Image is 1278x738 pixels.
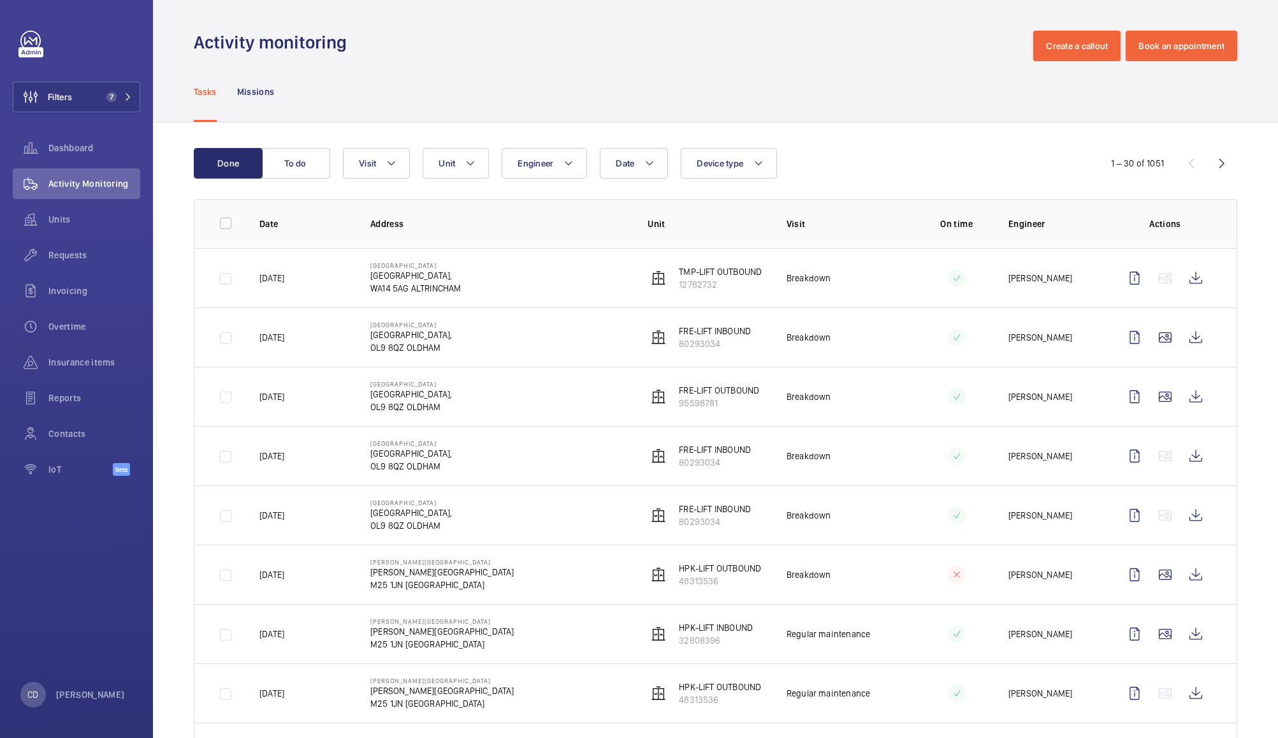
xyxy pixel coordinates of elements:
[370,499,452,506] p: [GEOGRAPHIC_DATA]
[518,158,553,168] span: Engineer
[1119,218,1211,230] p: Actions
[48,427,140,440] span: Contacts
[370,328,452,341] p: [GEOGRAPHIC_DATA],
[259,687,284,700] p: [DATE]
[787,687,870,700] p: Regular maintenance
[1008,628,1072,640] p: [PERSON_NAME]
[259,272,284,284] p: [DATE]
[651,389,666,404] img: elevator.svg
[787,218,905,230] p: Visit
[48,320,140,333] span: Overtime
[679,265,762,278] p: TMP-LIFT OUTBOUND
[370,566,514,579] p: [PERSON_NAME][GEOGRAPHIC_DATA]
[370,439,452,447] p: [GEOGRAPHIC_DATA]
[679,693,761,706] p: 48313536
[370,282,461,295] p: WA14 5AG ALTRINCHAM
[370,638,514,651] p: M25 1JN [GEOGRAPHIC_DATA]
[261,148,330,179] button: To do
[194,31,354,54] h1: Activity monitoring
[651,330,666,345] img: elevator.svg
[370,558,514,566] p: [PERSON_NAME][GEOGRAPHIC_DATA]
[359,158,376,168] span: Visit
[106,92,117,102] span: 7
[679,443,751,456] p: FRE-LIFT INBOUND
[259,628,284,640] p: [DATE]
[787,628,870,640] p: Regular maintenance
[679,456,751,469] p: 80293034
[1033,31,1121,61] button: Create a callout
[370,341,452,354] p: OL9 8QZ OLDHAM
[681,148,777,179] button: Device type
[1111,157,1164,170] div: 1 – 30 of 1051
[370,506,452,519] p: [GEOGRAPHIC_DATA],
[679,515,751,528] p: 80293034
[370,401,452,413] p: OL9 8QZ OLDHAM
[787,272,831,284] p: Breakdown
[113,463,130,476] span: Beta
[651,508,666,523] img: elevator.svg
[370,677,514,684] p: [PERSON_NAME][GEOGRAPHIC_DATA]
[370,269,461,282] p: [GEOGRAPHIC_DATA],
[48,284,140,297] span: Invoicing
[370,579,514,591] p: M25 1JN [GEOGRAPHIC_DATA]
[48,213,140,226] span: Units
[1008,218,1099,230] p: Engineer
[1008,272,1072,284] p: [PERSON_NAME]
[651,626,666,642] img: elevator.svg
[679,325,751,337] p: FRE-LIFT INBOUND
[48,142,140,154] span: Dashboard
[1008,568,1072,581] p: [PERSON_NAME]
[616,158,634,168] span: Date
[370,388,452,401] p: [GEOGRAPHIC_DATA],
[259,390,284,403] p: [DATE]
[679,634,753,647] p: 32808396
[259,450,284,462] p: [DATE]
[787,450,831,462] p: Breakdown
[1008,450,1072,462] p: [PERSON_NAME]
[56,688,125,701] p: [PERSON_NAME]
[679,503,751,515] p: FRE-LIFT INBOUND
[370,218,627,230] p: Address
[1126,31,1237,61] button: Book an appointment
[343,148,410,179] button: Visit
[48,356,140,369] span: Insurance items
[370,625,514,638] p: [PERSON_NAME][GEOGRAPHIC_DATA]
[259,218,350,230] p: Date
[787,509,831,522] p: Breakdown
[787,331,831,344] p: Breakdown
[925,218,988,230] p: On time
[370,519,452,532] p: OL9 8QZ OLDHAM
[651,567,666,582] img: elevator.svg
[697,158,743,168] span: Device type
[439,158,455,168] span: Unit
[679,278,762,291] p: 12782732
[1008,331,1072,344] p: [PERSON_NAME]
[194,148,263,179] button: Done
[370,684,514,697] p: [PERSON_NAME][GEOGRAPHIC_DATA]
[679,575,761,587] p: 48313536
[370,697,514,710] p: M25 1JN [GEOGRAPHIC_DATA]
[370,380,452,388] p: [GEOGRAPHIC_DATA]
[651,270,666,286] img: elevator.svg
[1008,390,1072,403] p: [PERSON_NAME]
[48,91,72,103] span: Filters
[1008,509,1072,522] p: [PERSON_NAME]
[259,568,284,581] p: [DATE]
[259,509,284,522] p: [DATE]
[787,390,831,403] p: Breakdown
[679,621,753,634] p: HPK-LIFT INBOUND
[679,337,751,350] p: 80293034
[237,85,275,98] p: Missions
[13,82,140,112] button: Filters7
[259,331,284,344] p: [DATE]
[651,686,666,701] img: elevator.svg
[48,177,140,190] span: Activity Monitoring
[600,148,668,179] button: Date
[370,447,452,460] p: [GEOGRAPHIC_DATA],
[651,448,666,464] img: elevator.svg
[679,562,761,575] p: HPK-LIFT OUTBOUND
[370,617,514,625] p: [PERSON_NAME][GEOGRAPHIC_DATA]
[679,384,759,397] p: FRE-LIFT OUTBOUND
[27,688,38,701] p: CD
[48,392,140,404] span: Reports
